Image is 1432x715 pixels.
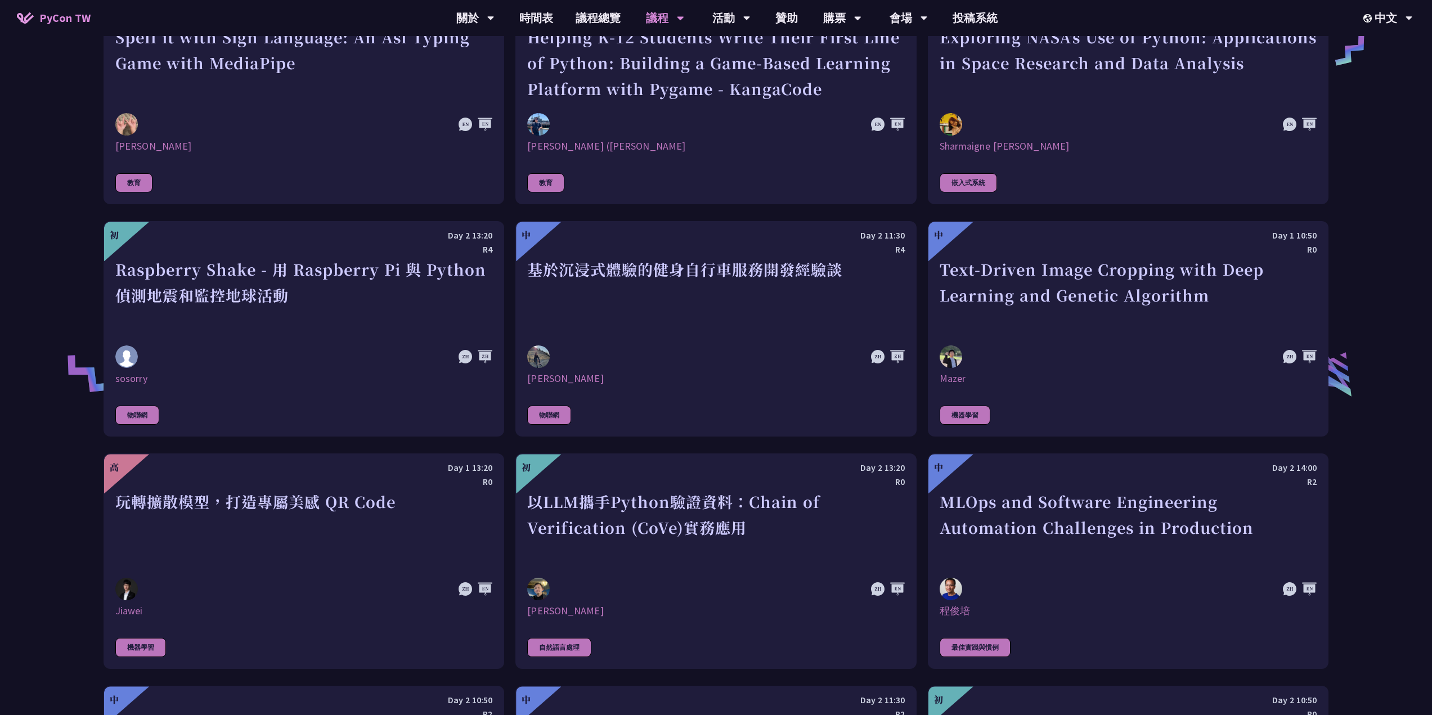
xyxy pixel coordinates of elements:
[110,228,119,242] div: 初
[522,461,531,474] div: 初
[527,228,904,242] div: Day 2 11:30
[17,12,34,24] img: Home icon of PyCon TW 2025
[527,604,904,618] div: [PERSON_NAME]
[527,406,571,425] div: 物聯網
[934,461,943,474] div: 中
[110,693,119,707] div: 中
[104,221,504,437] a: 初 Day 2 13:20 R4 Raspberry Shake - 用 Raspberry Pi 與 Python 偵測地震和監控地球活動 sosorry sosorry 物聯網
[115,693,492,707] div: Day 2 10:50
[115,345,138,368] img: sosorry
[940,693,1317,707] div: Day 2 10:50
[527,140,904,153] div: [PERSON_NAME] ([PERSON_NAME]
[110,461,119,474] div: 高
[940,345,962,368] img: Mazer
[115,406,159,425] div: 物聯網
[940,638,1011,657] div: 最佳實踐與慣例
[104,453,504,669] a: 高 Day 1 13:20 R0 玩轉擴散模型，打造專屬美感 QR Code Jiawei Jiawei 機器學習
[940,257,1317,334] div: Text-Driven Image Cropping with Deep Learning and Genetic Algorithm
[934,228,943,242] div: 中
[940,228,1317,242] div: Day 1 10:50
[115,113,138,136] img: Ethan Chang
[515,221,916,437] a: 中 Day 2 11:30 R4 基於沉浸式體驗的健身自行車服務開發經驗談 Peter [PERSON_NAME] 物聯網
[39,10,91,26] span: PyCon TW
[940,173,997,192] div: 嵌入式系統
[527,257,904,334] div: 基於沉浸式體驗的健身自行車服務開發經驗談
[527,461,904,475] div: Day 2 13:20
[522,228,531,242] div: 中
[527,693,904,707] div: Day 2 11:30
[115,461,492,475] div: Day 1 13:20
[940,578,962,600] img: 程俊培
[115,372,492,385] div: sosorry
[940,475,1317,489] div: R2
[115,489,492,566] div: 玩轉擴散模型，打造專屬美感 QR Code
[527,475,904,489] div: R0
[115,173,152,192] div: 教育
[934,693,943,707] div: 初
[940,461,1317,475] div: Day 2 14:00
[527,24,904,102] div: Helping K-12 Students Write Their First Line of Python: Building a Game-Based Learning Platform w...
[115,24,492,102] div: Spell it with Sign Language: An Asl Typing Game with MediaPipe
[115,228,492,242] div: Day 2 13:20
[928,453,1328,669] a: 中 Day 2 14:00 R2 MLOps and Software Engineering Automation Challenges in Production 程俊培 程俊培 最佳實踐與慣例
[527,345,550,368] img: Peter
[527,372,904,385] div: [PERSON_NAME]
[522,693,531,707] div: 中
[940,604,1317,618] div: 程俊培
[527,242,904,257] div: R4
[940,489,1317,566] div: MLOps and Software Engineering Automation Challenges in Production
[940,406,990,425] div: 機器學習
[940,372,1317,385] div: Mazer
[1363,14,1375,23] img: Locale Icon
[940,140,1317,153] div: Sharmaigne [PERSON_NAME]
[527,638,591,657] div: 自然語言處理
[527,578,550,600] img: Kevin Tseng
[6,4,102,32] a: PyCon TW
[527,113,550,136] img: Chieh-Hung (Jeff) Cheng
[527,173,564,192] div: 教育
[115,242,492,257] div: R4
[928,221,1328,437] a: 中 Day 1 10:50 R0 Text-Driven Image Cropping with Deep Learning and Genetic Algorithm Mazer Mazer ...
[940,242,1317,257] div: R0
[115,475,492,489] div: R0
[115,140,492,153] div: [PERSON_NAME]
[115,604,492,618] div: Jiawei
[115,578,138,601] img: Jiawei
[515,453,916,669] a: 初 Day 2 13:20 R0 以LLM攜手Python驗證資料：Chain of Verification (CoVe)實務應用 Kevin Tseng [PERSON_NAME] 自然語言處理
[940,24,1317,102] div: Exploring NASA's Use of Python: Applications in Space Research and Data Analysis
[527,489,904,566] div: 以LLM攜手Python驗證資料：Chain of Verification (CoVe)實務應用
[115,257,492,334] div: Raspberry Shake - 用 Raspberry Pi 與 Python 偵測地震和監控地球活動
[940,113,962,136] img: Sharmaigne Angelie Mabano
[115,638,166,657] div: 機器學習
